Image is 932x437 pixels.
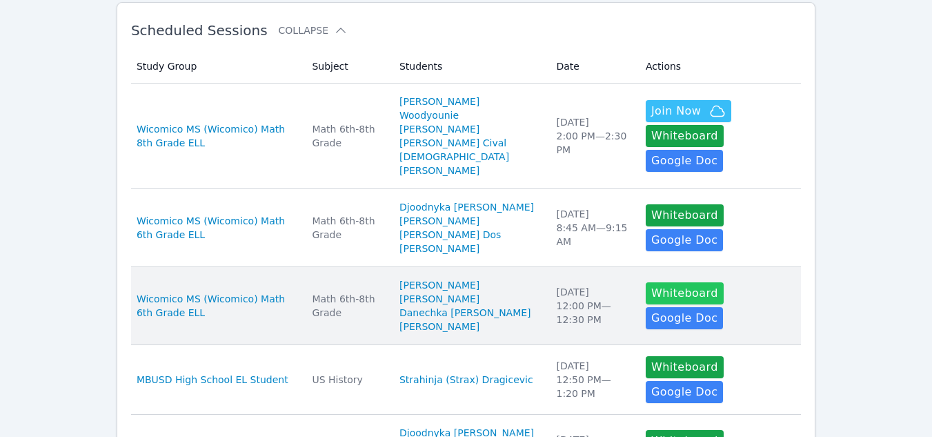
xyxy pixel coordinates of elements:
[556,285,629,327] div: [DATE] 12:00 PM — 12:30 PM
[399,136,506,150] a: [PERSON_NAME] Cival
[646,356,724,378] button: Whiteboard
[548,50,637,84] th: Date
[137,214,296,242] a: Wicomico MS (Wicomico) Math 6th Grade ELL
[131,50,304,84] th: Study Group
[646,229,723,251] a: Google Doc
[556,207,629,249] div: [DATE] 8:45 AM — 9:15 AM
[399,292,479,306] a: [PERSON_NAME]
[646,381,723,403] a: Google Doc
[399,373,533,387] a: Strahinja (Strax) Dragicevic
[137,122,296,150] a: Wicomico MS (Wicomico) Math 8th Grade ELL
[312,292,383,320] div: Math 6th-8th Grade
[399,306,531,320] a: Danechka [PERSON_NAME]
[137,292,296,320] a: Wicomico MS (Wicomico) Math 6th Grade ELL
[646,204,724,226] button: Whiteboard
[646,282,724,304] button: Whiteboard
[651,103,701,119] span: Join Now
[399,108,540,136] a: Woodyounie [PERSON_NAME]
[137,373,288,387] a: MBUSD High School EL Student
[312,373,383,387] div: US History
[556,359,629,400] div: [DATE] 12:50 PM — 1:20 PM
[279,23,348,37] button: Collapse
[312,214,383,242] div: Math 6th-8th Grade
[391,50,548,84] th: Students
[131,22,268,39] span: Scheduled Sessions
[646,100,731,122] button: Join Now
[399,150,540,177] a: [DEMOGRAPHIC_DATA][PERSON_NAME]
[312,122,383,150] div: Math 6th-8th Grade
[646,150,723,172] a: Google Doc
[399,320,479,333] a: [PERSON_NAME]
[399,228,540,255] a: [PERSON_NAME] Dos [PERSON_NAME]
[646,125,724,147] button: Whiteboard
[556,115,629,157] div: [DATE] 2:00 PM — 2:30 PM
[131,345,801,415] tr: MBUSD High School EL StudentUS HistoryStrahinja (Strax) Dragicevic[DATE]12:50 PM—1:20 PMWhiteboar...
[399,214,479,228] a: [PERSON_NAME]
[131,189,801,267] tr: Wicomico MS (Wicomico) Math 6th Grade ELLMath 6th-8th GradeDjoodnyka [PERSON_NAME][PERSON_NAME][P...
[399,95,479,108] a: [PERSON_NAME]
[131,267,801,345] tr: Wicomico MS (Wicomico) Math 6th Grade ELLMath 6th-8th Grade[PERSON_NAME][PERSON_NAME]Danechka [PE...
[637,50,801,84] th: Actions
[646,307,723,329] a: Google Doc
[399,278,479,292] a: [PERSON_NAME]
[399,200,534,214] a: Djoodnyka [PERSON_NAME]
[304,50,391,84] th: Subject
[131,84,801,189] tr: Wicomico MS (Wicomico) Math 8th Grade ELLMath 6th-8th Grade[PERSON_NAME]Woodyounie [PERSON_NAME][...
